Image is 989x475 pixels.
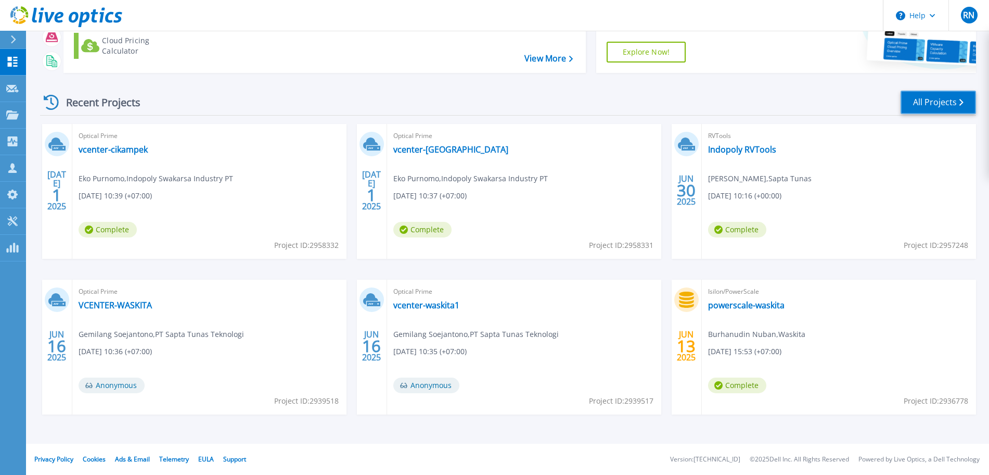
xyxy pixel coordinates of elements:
[963,11,974,19] span: RN
[198,455,214,464] a: EULA
[223,455,246,464] a: Support
[79,130,340,142] span: Optical Prime
[677,342,696,351] span: 13
[393,222,452,238] span: Complete
[670,456,740,463] li: Version: [TECHNICAL_ID]
[708,130,970,142] span: RVTools
[79,190,152,202] span: [DATE] 10:39 (+07:00)
[79,300,152,310] a: VCENTER-WASKITA
[708,346,781,357] span: [DATE] 15:53 (+07:00)
[393,190,467,202] span: [DATE] 10:37 (+07:00)
[901,91,976,114] a: All Projects
[74,33,190,59] a: Cloud Pricing Calculator
[708,173,812,184] span: [PERSON_NAME] , Sapta Tunas
[79,144,148,155] a: vcenter-cikampek
[676,171,696,209] div: JUN 2025
[393,130,655,142] span: Optical Prime
[367,191,376,199] span: 1
[708,378,766,393] span: Complete
[393,144,508,155] a: vcenter-[GEOGRAPHIC_DATA]
[274,240,339,251] span: Project ID: 2958332
[589,240,653,251] span: Project ID: 2958331
[115,455,150,464] a: Ads & Email
[102,35,185,56] div: Cloud Pricing Calculator
[393,378,459,393] span: Anonymous
[40,90,155,115] div: Recent Projects
[47,171,67,209] div: [DATE] 2025
[750,456,849,463] li: © 2025 Dell Inc. All Rights Reserved
[708,329,805,340] span: Burhanudin Nuban , Waskita
[362,171,381,209] div: [DATE] 2025
[708,190,781,202] span: [DATE] 10:16 (+00:00)
[607,42,686,63] a: Explore Now!
[79,173,233,184] span: Eko Purnomo , Indopoly Swakarsa Industry PT
[708,222,766,238] span: Complete
[79,378,145,393] span: Anonymous
[858,456,980,463] li: Powered by Live Optics, a Dell Technology
[904,395,968,407] span: Project ID: 2936778
[393,346,467,357] span: [DATE] 10:35 (+07:00)
[83,455,106,464] a: Cookies
[362,327,381,365] div: JUN 2025
[79,286,340,297] span: Optical Prime
[393,173,548,184] span: Eko Purnomo , Indopoly Swakarsa Industry PT
[159,455,189,464] a: Telemetry
[708,286,970,297] span: Isilon/PowerScale
[904,240,968,251] span: Project ID: 2957248
[393,329,559,340] span: Gemilang Soejantono , PT Sapta Tunas Teknologi
[676,327,696,365] div: JUN 2025
[708,300,785,310] a: powerscale-waskita
[52,191,61,199] span: 1
[79,222,137,238] span: Complete
[34,455,73,464] a: Privacy Policy
[677,186,696,195] span: 30
[393,286,655,297] span: Optical Prime
[393,300,459,310] a: vcenter-waskita1
[589,395,653,407] span: Project ID: 2939517
[708,144,776,155] a: Indopoly RVTools
[362,342,381,351] span: 16
[47,327,67,365] div: JUN 2025
[524,54,573,64] a: View More
[79,346,152,357] span: [DATE] 10:36 (+07:00)
[274,395,339,407] span: Project ID: 2939518
[47,342,66,351] span: 16
[79,329,244,340] span: Gemilang Soejantono , PT Sapta Tunas Teknologi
